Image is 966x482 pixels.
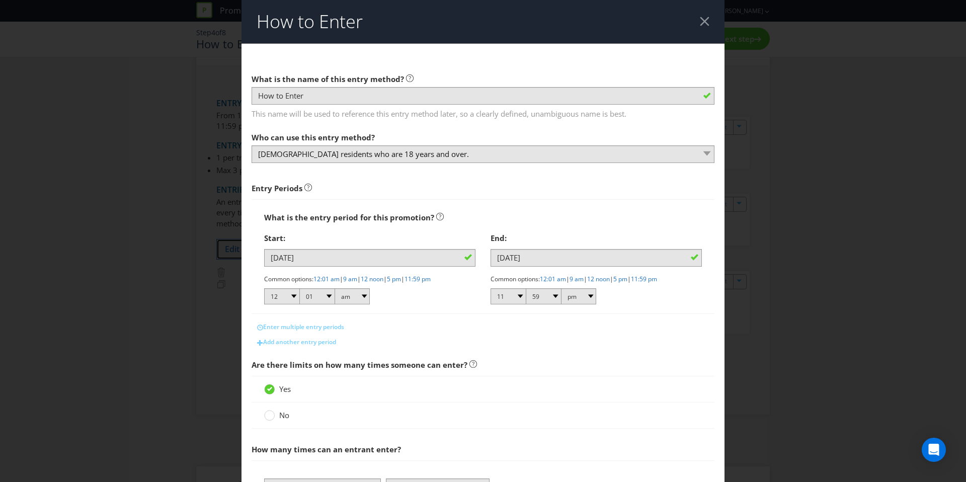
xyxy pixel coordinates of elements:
input: DD/MM/YY [264,249,475,267]
a: 12 noon [587,275,610,283]
a: 9 am [570,275,584,283]
span: | [584,275,587,283]
a: 12 noon [361,275,383,283]
div: End: [491,228,702,249]
button: Add another entry period [252,335,342,350]
span: This name will be used to reference this entry method later, so a clearly defined, unambiguous na... [252,105,714,120]
span: | [610,275,613,283]
span: What is the entry period for this promotion? [264,212,434,222]
input: DD/MM/YY [491,249,702,267]
span: | [340,275,343,283]
strong: Entry Periods [252,183,302,193]
div: Open Intercom Messenger [922,438,946,462]
a: 5 pm [387,275,401,283]
span: | [627,275,631,283]
a: 11:59 pm [405,275,431,283]
span: Add another entry period [263,338,336,346]
span: How many times can an entrant enter? [252,444,401,454]
span: Who can use this entry method? [252,132,375,142]
a: 12:01 am [540,275,566,283]
span: No [279,410,289,420]
span: Common options: [264,275,313,283]
span: | [357,275,361,283]
span: Enter multiple entry periods [263,323,344,331]
div: Start: [264,228,475,249]
span: Common options: [491,275,540,283]
button: Enter multiple entry periods [252,319,350,335]
h2: How to Enter [257,12,363,32]
span: | [566,275,570,283]
a: 5 pm [613,275,627,283]
span: Yes [279,384,291,394]
a: 9 am [343,275,357,283]
a: 11:59 pm [631,275,657,283]
a: 12:01 am [313,275,340,283]
span: | [401,275,405,283]
span: | [383,275,387,283]
span: Are there limits on how many times someone can enter? [252,360,467,370]
span: What is the name of this entry method? [252,74,404,84]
